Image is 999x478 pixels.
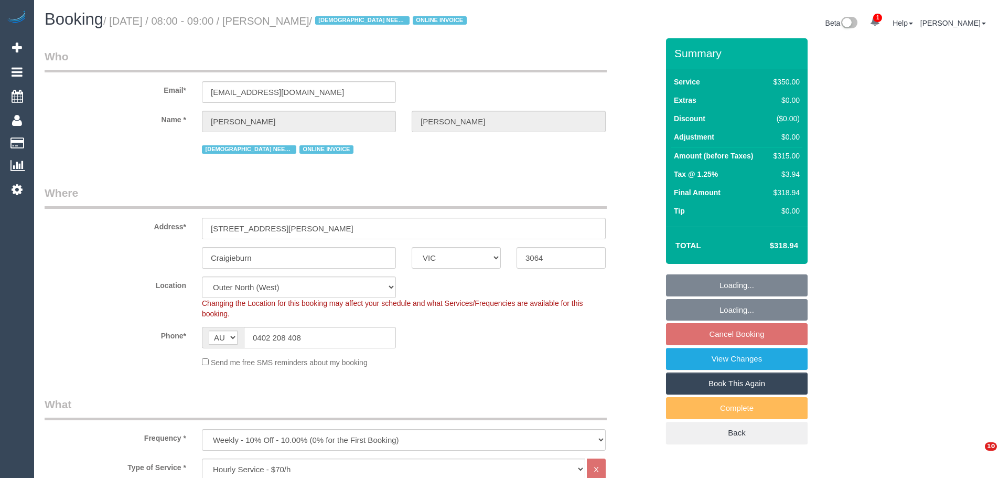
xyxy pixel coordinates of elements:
[202,111,396,132] input: First Name*
[769,77,800,87] div: $350.00
[103,15,470,27] small: / [DATE] / 08:00 - 09:00 / [PERSON_NAME]
[666,422,808,444] a: Back
[299,145,353,154] span: ONLINE INVOICE
[37,459,194,473] label: Type of Service *
[202,299,583,318] span: Changing the Location for this booking may affect your schedule and what Services/Frequencies are...
[769,169,800,179] div: $3.94
[674,132,714,142] label: Adjustment
[6,10,27,25] img: Automaid Logo
[315,16,410,25] span: [DEMOGRAPHIC_DATA] NEEDED
[674,113,705,124] label: Discount
[985,442,997,451] span: 10
[769,95,800,105] div: $0.00
[674,169,718,179] label: Tax @ 1.25%
[675,241,701,250] strong: Total
[45,185,607,209] legend: Where
[211,358,368,367] span: Send me free SMS reminders about my booking
[202,81,396,103] input: Email*
[309,15,470,27] span: /
[45,49,607,72] legend: Who
[674,151,753,161] label: Amount (before Taxes)
[674,187,721,198] label: Final Amount
[666,373,808,395] a: Book This Again
[37,111,194,125] label: Name *
[674,206,685,216] label: Tip
[45,397,607,420] legend: What
[873,14,882,22] span: 1
[37,218,194,232] label: Address*
[244,327,396,348] input: Phone*
[413,16,467,25] span: ONLINE INVOICE
[963,442,989,468] iframe: Intercom live chat
[202,145,296,154] span: [DEMOGRAPHIC_DATA] NEEDED
[37,327,194,341] label: Phone*
[37,429,194,443] label: Frequency *
[674,95,696,105] label: Extras
[37,81,194,95] label: Email*
[769,132,800,142] div: $0.00
[840,17,857,30] img: New interface
[825,19,858,27] a: Beta
[517,247,606,269] input: Post Code*
[769,187,800,198] div: $318.94
[893,19,913,27] a: Help
[920,19,986,27] a: [PERSON_NAME]
[738,241,798,250] h4: $318.94
[37,277,194,291] label: Location
[769,113,800,124] div: ($0.00)
[769,151,800,161] div: $315.00
[674,47,802,59] h3: Summary
[865,10,885,34] a: 1
[202,247,396,269] input: Suburb*
[412,111,606,132] input: Last Name*
[666,348,808,370] a: View Changes
[45,10,103,28] span: Booking
[769,206,800,216] div: $0.00
[674,77,700,87] label: Service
